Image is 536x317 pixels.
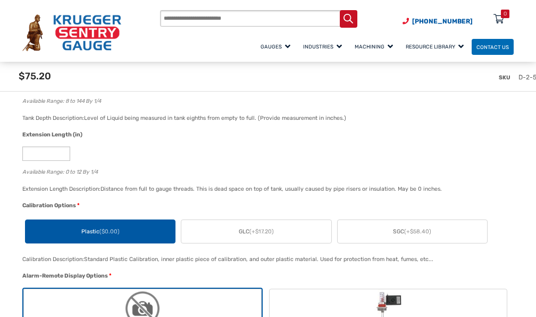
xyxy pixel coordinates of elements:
div: Distance from full to gauge threads. This is dead space on top of tank, usually caused by pipe ri... [100,185,442,192]
span: Extension Length (in) [22,131,82,138]
span: Calibration Description: [22,256,84,263]
span: Plastic [81,227,120,236]
span: Tank Depth Description: [22,115,84,121]
span: GLC [239,227,274,236]
abbr: required [77,201,80,210]
span: Machining [355,44,393,50]
span: Alarm-Remote Display Options [22,272,108,279]
div: Available Range: 0 to 12 By 1/4 [22,166,508,176]
span: Extension Length Description: [22,185,100,192]
a: Gauges [256,37,298,56]
span: (+$17.20) [249,228,274,235]
a: Machining [350,37,401,56]
span: (+$58.40) [404,228,431,235]
span: SKU [499,74,510,81]
a: Resource Library [401,37,472,56]
div: Standard Plastic Calibration, inner plastic piece of calibration, and outer plastic material. Use... [84,256,433,263]
span: ($0.00) [99,228,120,235]
img: Krueger Sentry Gauge [22,14,121,51]
span: Resource Library [406,44,464,50]
span: SGC [393,227,431,236]
span: [PHONE_NUMBER] [412,18,473,25]
div: Level of Liquid being measured in tank eighths from empty to full. (Provide measurement in inches.) [84,115,346,121]
span: $75.20 [19,70,51,82]
a: Contact Us [472,39,514,55]
span: Gauges [261,44,290,50]
div: 0 [504,10,507,18]
span: Contact Us [476,44,509,50]
a: Industries [298,37,350,56]
a: Phone Number (920) 434-8860 [403,17,473,26]
span: Industries [303,44,342,50]
abbr: required [109,272,112,280]
span: Calibration Options [22,202,76,209]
